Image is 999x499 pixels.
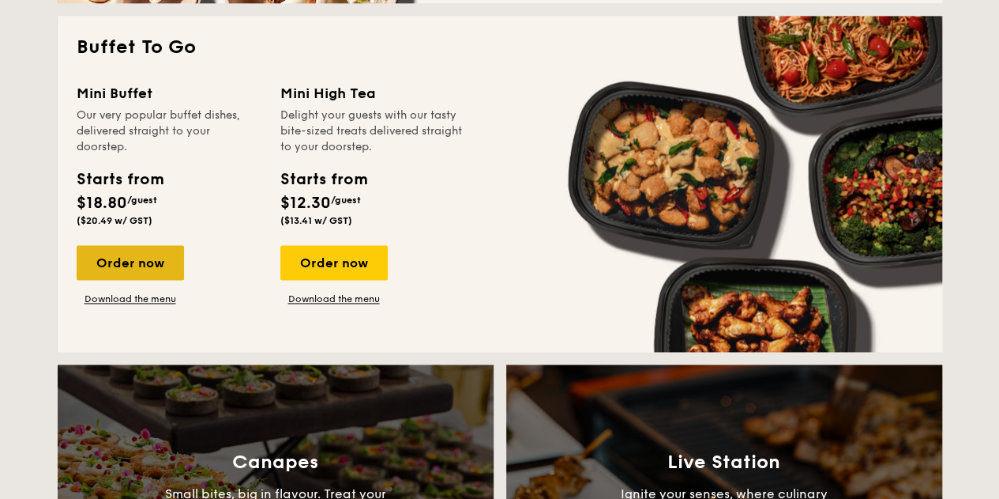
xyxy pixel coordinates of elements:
[77,168,163,191] div: Starts from
[280,82,465,104] div: Mini High Tea
[280,245,388,280] div: Order now
[77,82,261,104] div: Mini Buffet
[280,194,331,213] span: $12.30
[280,293,388,305] a: Download the menu
[280,215,352,226] span: ($13.41 w/ GST)
[77,245,184,280] div: Order now
[77,108,261,155] div: Our very popular buffet dishes, delivered straight to your doorstep.
[667,451,780,473] h3: Live Station
[77,215,152,226] span: ($20.49 w/ GST)
[331,195,361,206] span: /guest
[127,195,157,206] span: /guest
[280,168,366,191] div: Starts from
[77,293,184,305] a: Download the menu
[77,35,923,60] h2: Buffet To Go
[280,108,465,155] div: Delight your guests with our tasty bite-sized treats delivered straight to your doorstep.
[77,194,127,213] span: $18.80
[232,451,318,473] h3: Canapes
